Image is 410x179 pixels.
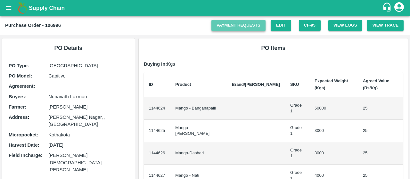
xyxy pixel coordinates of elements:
[48,131,128,138] p: Kothakota
[48,62,128,69] p: [GEOGRAPHIC_DATA]
[9,84,35,89] b: Agreement:
[9,153,43,158] b: Field Incharge :
[393,1,405,15] div: account of current user
[48,114,128,128] p: [PERSON_NAME] Nagar, , [GEOGRAPHIC_DATA]
[382,2,393,14] div: customer-support
[144,61,167,67] b: Buying In:
[16,2,29,14] img: logo
[149,82,153,87] b: ID
[144,61,403,68] p: Kgs
[7,44,130,53] h6: PO Details
[48,103,128,110] p: [PERSON_NAME]
[170,120,226,142] td: Mango - [PERSON_NAME]
[175,82,191,87] b: Product
[170,142,226,165] td: Mango-Dasheri
[358,142,403,165] td: 25
[48,152,128,173] p: [PERSON_NAME] [DEMOGRAPHIC_DATA][PERSON_NAME]
[144,142,170,165] td: 1144626
[48,93,128,100] p: Nunavath Laxman
[358,120,403,142] td: 25
[328,20,362,31] button: View Logs
[9,132,38,137] b: Micropocket :
[144,44,403,53] h6: PO Items
[309,142,358,165] td: 3000
[285,142,309,165] td: Grade 1
[271,20,291,31] a: Edit
[9,94,26,99] b: Buyers :
[9,73,32,78] b: PO Model :
[1,1,16,15] button: open drawer
[5,23,61,28] b: Purchase Order - 106996
[290,82,299,87] b: SKU
[285,120,309,142] td: Grade 1
[358,97,403,120] td: 25
[9,63,29,68] b: PO Type :
[232,82,280,87] b: Brand/[PERSON_NAME]
[299,20,321,31] button: CF-95
[29,5,65,11] b: Supply Chain
[48,72,128,79] p: Capitive
[309,97,358,120] td: 50000
[48,142,128,149] p: [DATE]
[9,142,39,148] b: Harvest Date :
[29,4,382,12] a: Supply Chain
[367,20,404,31] button: View Trace
[170,97,226,120] td: Mango - Banganapalli
[315,78,348,90] b: Expected Weight (Kgs)
[285,97,309,120] td: Grade 1
[144,97,170,120] td: 1144624
[9,104,26,110] b: Farmer :
[144,120,170,142] td: 1144625
[211,20,266,31] a: Payment Requests
[309,120,358,142] td: 3000
[363,78,389,90] b: Agreed Value (Rs/Kg)
[9,115,29,120] b: Address :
